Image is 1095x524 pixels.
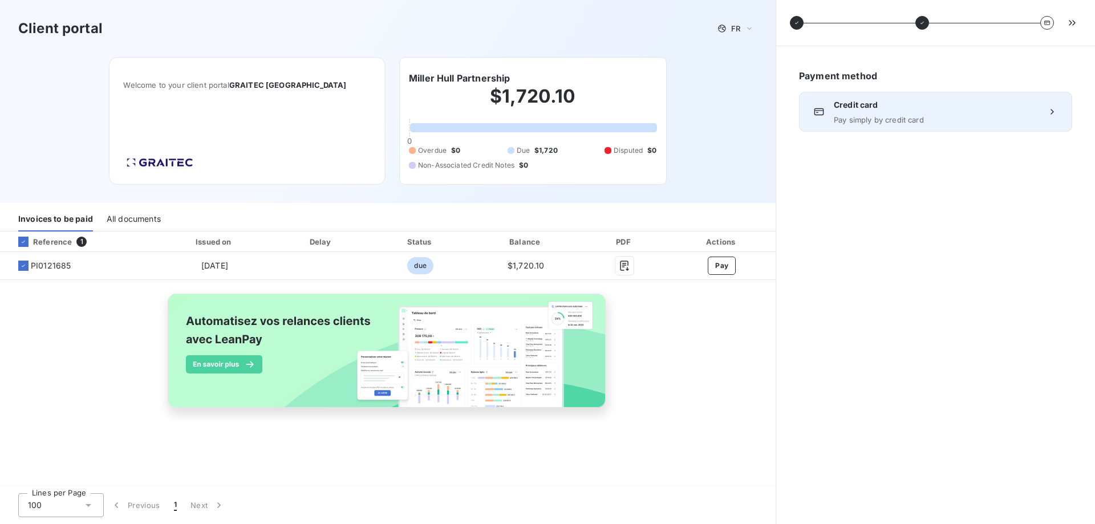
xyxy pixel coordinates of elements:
span: PI0121685 [31,260,71,271]
span: [DATE] [201,261,228,270]
span: 0 [407,136,412,145]
button: Previous [104,493,167,517]
span: 100 [28,499,42,511]
button: Next [184,493,232,517]
span: Overdue [418,145,447,156]
h6: Payment method [799,69,1072,83]
div: Reference [9,237,72,247]
div: PDF [583,236,666,247]
div: All documents [107,208,161,231]
img: Company logo [123,155,196,170]
span: Pay simply by credit card [834,115,1037,124]
span: FR [731,24,740,33]
h6: Miller Hull Partnership [409,71,510,85]
span: GRAITEC [GEOGRAPHIC_DATA] [229,80,347,90]
img: banner [157,287,618,427]
span: $0 [647,145,656,156]
h3: Client portal [18,18,103,39]
div: Balance [473,236,579,247]
h2: $1,720.10 [409,85,657,119]
span: Disputed [614,145,643,156]
span: $1,720 [534,145,558,156]
div: Delay [275,236,368,247]
div: Issued on [159,236,270,247]
div: Status [372,236,469,247]
div: Invoices to be paid [18,208,93,231]
span: Welcome to your client portal [123,80,371,90]
span: $1,720.10 [508,261,544,270]
span: 1 [174,499,177,511]
span: $0 [451,145,460,156]
span: $0 [519,160,528,170]
span: Non-Associated Credit Notes [418,160,514,170]
span: 1 [76,237,87,247]
div: Actions [670,236,773,247]
button: Pay [708,257,736,275]
button: 1 [167,493,184,517]
span: due [407,257,433,274]
span: Due [517,145,530,156]
span: Credit card [834,99,1037,111]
